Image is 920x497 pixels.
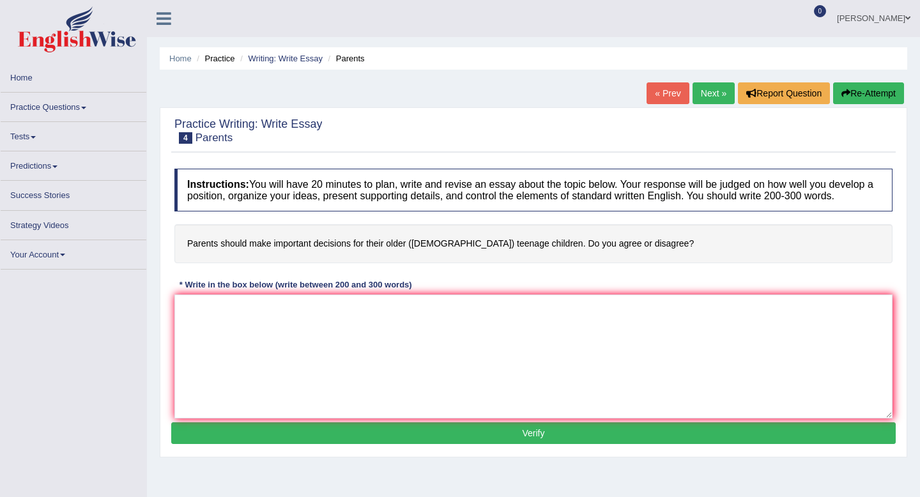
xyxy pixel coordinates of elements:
[738,82,830,104] button: Report Question
[833,82,904,104] button: Re-Attempt
[814,5,827,17] span: 0
[1,211,146,236] a: Strategy Videos
[647,82,689,104] a: « Prev
[325,52,365,65] li: Parents
[187,179,249,190] b: Instructions:
[1,63,146,88] a: Home
[1,93,146,118] a: Practice Questions
[179,132,192,144] span: 4
[169,54,192,63] a: Home
[1,122,146,147] a: Tests
[171,422,896,444] button: Verify
[194,52,234,65] li: Practice
[693,82,735,104] a: Next »
[248,54,323,63] a: Writing: Write Essay
[174,169,893,211] h4: You will have 20 minutes to plan, write and revise an essay about the topic below. Your response ...
[1,181,146,206] a: Success Stories
[174,224,893,263] h4: Parents should make important decisions for their older ([DEMOGRAPHIC_DATA]) teenage children. Do...
[195,132,233,144] small: Parents
[174,279,417,291] div: * Write in the box below (write between 200 and 300 words)
[174,118,322,144] h2: Practice Writing: Write Essay
[1,240,146,265] a: Your Account
[1,151,146,176] a: Predictions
